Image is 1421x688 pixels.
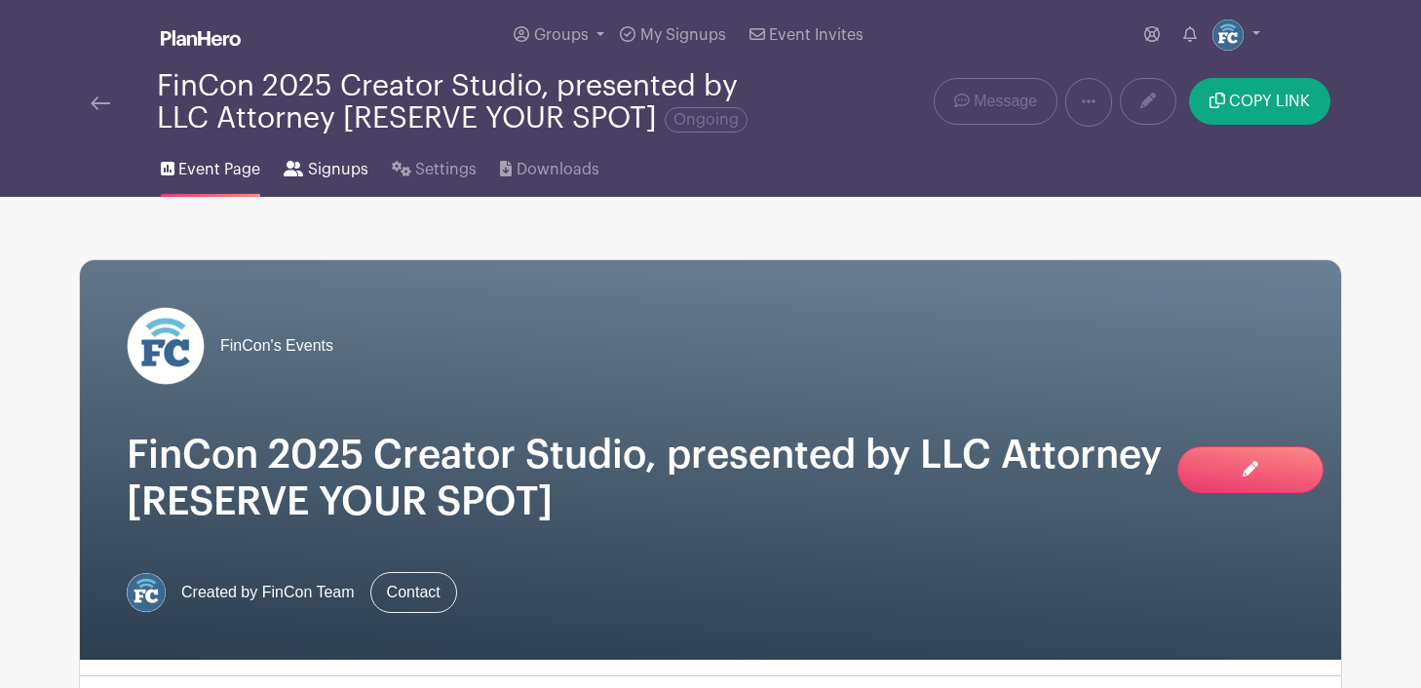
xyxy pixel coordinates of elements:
[640,27,726,43] span: My Signups
[181,581,355,604] span: Created by FinCon Team
[1189,78,1330,125] button: COPY LINK
[415,158,477,181] span: Settings
[769,27,864,43] span: Event Invites
[500,134,598,197] a: Downloads
[127,307,205,385] img: FC%20circle_white.png
[974,90,1037,113] span: Message
[161,134,260,197] a: Event Page
[392,134,477,197] a: Settings
[161,30,241,46] img: logo_white-6c42ec7e38ccf1d336a20a19083b03d10ae64f83f12c07503d8b9e83406b4c7d.svg
[220,334,333,358] span: FinCon's Events
[665,107,748,133] span: Ongoing
[127,432,1294,525] h1: FinCon 2025 Creator Studio, presented by LLC Attorney [RESERVE YOUR SPOT]
[370,572,457,613] a: Contact
[517,158,599,181] span: Downloads
[178,158,260,181] span: Event Page
[1212,19,1244,51] img: FC%20circle.png
[534,27,589,43] span: Groups
[308,158,368,181] span: Signups
[157,70,788,134] div: FinCon 2025 Creator Studio, presented by LLC Attorney [RESERVE YOUR SPOT]
[91,96,110,110] img: back-arrow-29a5d9b10d5bd6ae65dc969a981735edf675c4d7a1fe02e03b50dbd4ba3cdb55.svg
[1229,94,1310,109] span: COPY LINK
[284,134,367,197] a: Signups
[934,78,1057,125] a: Message
[127,573,166,612] img: FC%20circle.png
